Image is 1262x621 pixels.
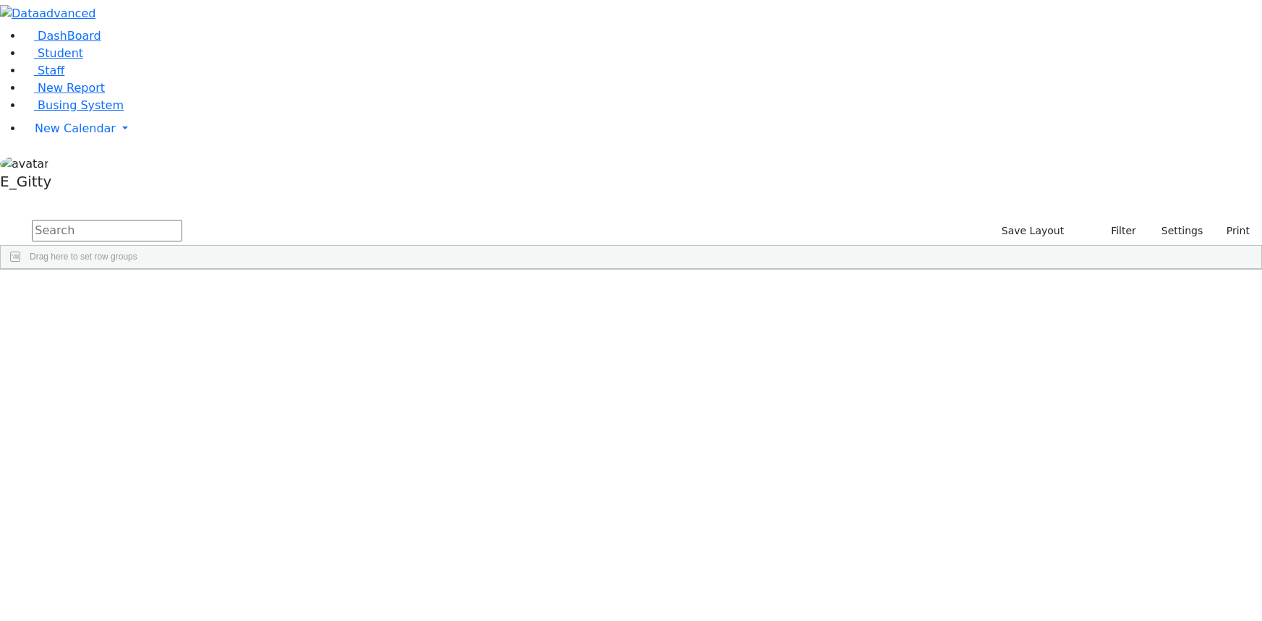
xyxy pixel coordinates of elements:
span: Student [38,46,83,60]
input: Search [32,220,182,241]
button: Settings [1143,220,1209,242]
a: Busing System [23,98,124,112]
a: Student [23,46,83,60]
a: New Calendar [23,114,1262,143]
button: Save Layout [995,220,1070,242]
span: New Calendar [35,121,116,135]
span: Staff [38,64,64,77]
span: New Report [38,81,105,95]
span: Drag here to set row groups [30,252,137,262]
span: Busing System [38,98,124,112]
button: Print [1209,220,1256,242]
a: Staff [23,64,64,77]
button: Filter [1092,220,1143,242]
span: DashBoard [38,29,101,43]
a: New Report [23,81,105,95]
a: DashBoard [23,29,101,43]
